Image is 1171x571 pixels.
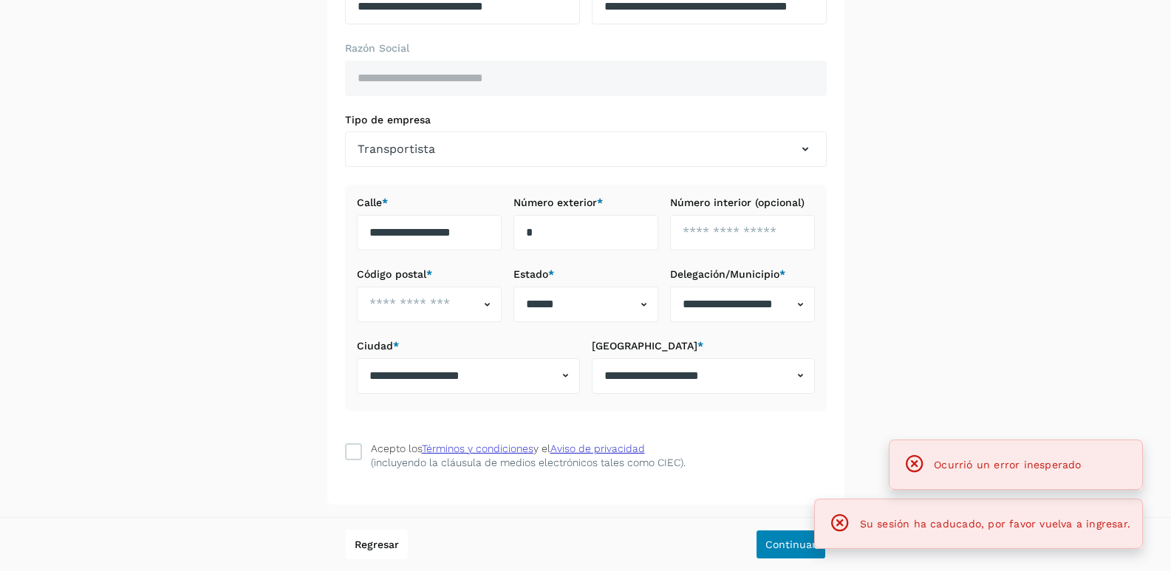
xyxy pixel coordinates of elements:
[355,539,399,550] span: Regresar
[860,518,1130,530] span: Su sesión ha caducado, por favor vuelva a ingresar.
[357,268,502,281] label: Código postal
[371,441,645,457] div: Acepto los y el
[345,114,827,126] label: Tipo de empresa
[550,442,645,454] a: Aviso de privacidad
[358,140,435,158] span: Transportista
[513,196,658,209] label: Número exterior
[513,268,658,281] label: Estado
[371,457,686,469] p: (incluyendo la cláusula de medios electrónicos tales como CIEC).
[765,539,816,550] span: Continuar
[934,459,1081,471] span: Ocurrió un error inesperado
[346,530,408,559] button: Regresar
[592,340,815,352] label: [GEOGRAPHIC_DATA]
[670,196,815,209] label: Número interior (opcional)
[357,196,502,209] label: Calle
[345,42,827,55] label: Razón Social
[422,442,533,454] a: Términos y condiciones
[756,530,826,559] button: Continuar
[357,340,580,352] label: Ciudad
[670,268,815,281] label: Delegación/Municipio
